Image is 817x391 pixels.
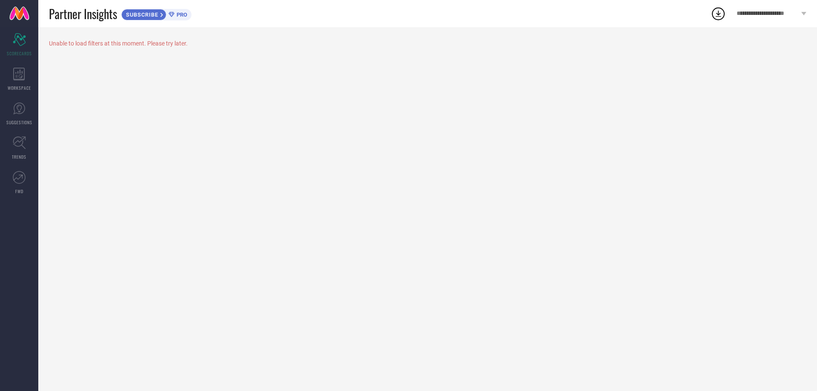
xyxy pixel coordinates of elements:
span: Partner Insights [49,5,117,23]
div: Open download list [711,6,726,21]
div: v 4.0.25 [24,14,42,20]
img: tab_keywords_by_traffic_grey.svg [85,49,91,56]
img: tab_domain_overview_orange.svg [23,49,30,56]
div: Unable to load filters at this moment. Please try later. [49,40,806,47]
span: SUGGESTIONS [6,119,32,126]
img: logo_orange.svg [14,14,20,20]
div: Domain: [DOMAIN_NAME] [22,22,94,29]
span: SCORECARDS [7,50,32,57]
div: Keywords by Traffic [94,50,143,56]
span: WORKSPACE [8,85,31,91]
span: FWD [15,188,23,194]
a: SUBSCRIBEPRO [121,7,191,20]
span: PRO [174,11,187,18]
img: website_grey.svg [14,22,20,29]
span: TRENDS [12,154,26,160]
span: SUBSCRIBE [122,11,160,18]
div: Domain Overview [32,50,76,56]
